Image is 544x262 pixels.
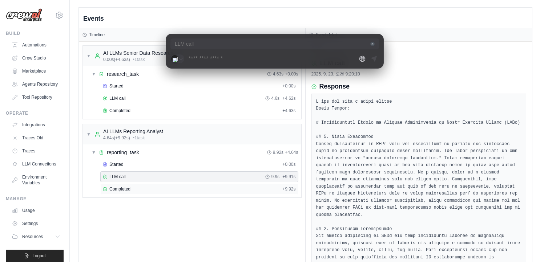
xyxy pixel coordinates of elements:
[6,250,64,262] button: Logout
[285,71,298,77] span: + 0.00s
[271,174,279,180] span: 9.9s
[109,186,130,192] span: Completed
[86,131,91,137] span: ▼
[9,52,64,64] a: Crew Studio
[92,150,96,155] span: ▼
[9,145,64,157] a: Traces
[6,110,64,116] div: Operate
[32,253,46,259] span: Logout
[9,39,64,51] a: Automations
[9,132,64,144] a: Traces Old
[282,83,295,89] span: + 0.00s
[311,71,527,77] div: 2025. 9. 23. 오전 9:20:10
[86,53,91,59] span: ▼
[9,171,64,189] a: Environment Variables
[9,78,64,90] a: Agents Repository
[9,218,64,229] a: Settings
[508,227,544,262] div: 채팅 위젯
[271,95,279,101] span: 4.6s
[109,108,130,114] span: Completed
[83,13,104,24] h2: Events
[107,149,139,156] div: reporting_task
[9,231,64,242] button: Resources
[22,234,43,240] span: Resources
[109,83,124,89] span: Started
[103,49,178,57] div: AI LLMs Senior Data Researcher
[107,70,139,78] div: research_task
[6,196,64,202] div: Manage
[92,71,96,77] span: ▼
[9,158,64,170] a: LLM Connections
[133,135,145,141] span: • 1 task
[109,161,124,167] span: Started
[282,174,295,180] span: + 9.91s
[282,108,295,114] span: + 4.63s
[9,205,64,216] a: Usage
[109,95,126,101] span: LLM call
[285,150,298,155] span: + 4.64s
[273,150,283,155] span: 9.92s
[89,32,105,38] h3: Timeline
[319,83,350,91] h3: Response
[273,71,283,77] span: 4.63s
[508,227,544,262] iframe: Chat Widget
[316,32,340,38] h3: Event details
[282,95,295,101] span: + 4.62s
[133,57,145,62] span: • 1 task
[103,57,130,62] span: 0.00s (+4.63s)
[103,135,130,141] span: 4.64s (+9.92s)
[6,30,64,36] div: Build
[282,186,295,192] span: + 9.92s
[6,8,42,22] img: Logo
[282,161,295,167] span: + 0.00s
[9,91,64,103] a: Tool Repository
[9,119,64,131] a: Integrations
[109,174,126,180] span: LLM call
[103,128,163,135] div: AI LLMs Reporting Analyst
[9,65,64,77] a: Marketplace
